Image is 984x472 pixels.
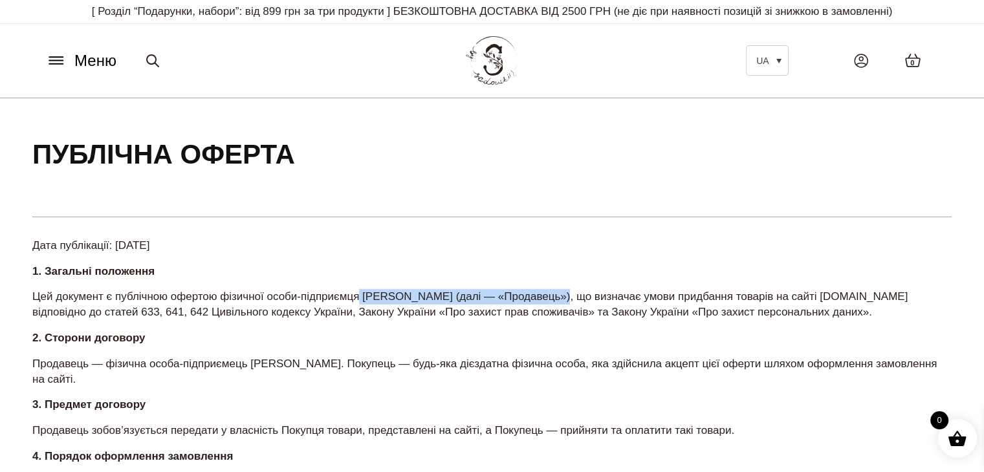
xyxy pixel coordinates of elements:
h1: Публічна оферта [32,137,295,173]
a: 0 [891,40,934,81]
strong: 3. Предмет договору [32,398,146,411]
p: Продавець зобов’язується передати у власність Покупця товари, представлені на сайті, а Покупець —... [32,423,952,438]
img: BY SADOVSKIY [466,36,518,85]
span: 0 [910,58,914,69]
strong: 1. Загальні положення [32,265,155,277]
a: UA [746,45,789,76]
span: 0 [930,411,948,429]
strong: 2. Сторони договору [32,332,146,344]
p: Продавець — фізична особа-підприємець [PERSON_NAME]. Покупець — будь-яка дієздатна фізична особа,... [32,356,952,387]
span: UA [756,56,769,66]
p: Цей документ є публічною офертою фізичної особи-підприємця [PERSON_NAME] (далі — «Продавець»), що... [32,289,952,320]
button: Меню [42,48,120,73]
p: Дата публікації: [DATE] [32,238,952,253]
span: Меню [74,49,116,72]
strong: 4. Порядок оформлення замовлення [32,450,233,462]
